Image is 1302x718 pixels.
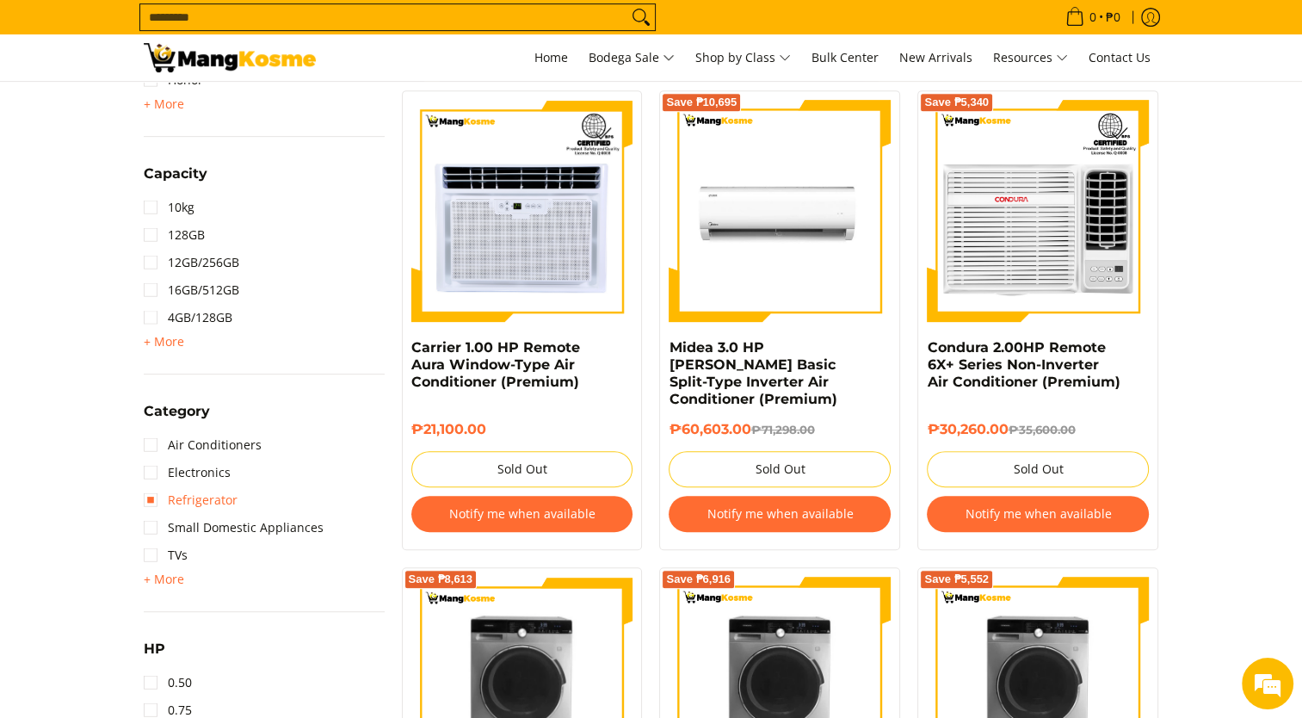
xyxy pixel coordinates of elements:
a: Resources [984,34,1077,81]
img: Carrier 1.00 HP Remote Aura Window-Type Air Conditioner (Premium) [411,100,633,322]
span: Contact Us [1089,49,1151,65]
span: + More [144,573,184,586]
summary: Open [144,94,184,115]
span: Save ₱6,916 [666,574,731,585]
div: Chat with us now [89,96,289,119]
span: + More [144,97,184,111]
a: Condura 2.00HP Remote 6X+ Series Non-Inverter Air Conditioner (Premium) [927,339,1120,390]
span: Save ₱5,340 [924,97,989,108]
span: We're online! [100,217,238,391]
span: Shop by Class [695,47,791,69]
span: Save ₱5,552 [924,574,989,585]
a: TVs [144,542,188,569]
textarea: Type your message and hit 'Enter' [9,470,328,530]
a: Bulk Center [803,34,887,81]
a: Contact Us [1080,34,1159,81]
button: Notify me when available [411,496,633,532]
summary: Open [144,167,207,194]
span: New Arrivals [899,49,972,65]
summary: Open [144,642,165,669]
span: Bodega Sale [589,47,675,69]
a: Carrier 1.00 HP Remote Aura Window-Type Air Conditioner (Premium) [411,339,580,390]
h6: ₱21,100.00 [411,421,633,438]
span: 0 [1087,11,1099,23]
div: Minimize live chat window [282,9,324,50]
a: 0.50 [144,669,192,696]
img: Condura 2.00HP Remote 6X+ Series Non-Inverter Air Conditioner (Premium) [927,100,1149,322]
h6: ₱60,603.00 [669,421,891,438]
button: Notify me when available [669,496,891,532]
button: Sold Out [411,451,633,487]
summary: Open [144,405,210,431]
img: Midea 3.0 HP Celest Basic Split-Type Inverter Air Conditioner (Premium) [669,100,891,322]
span: Save ₱8,613 [409,574,473,585]
a: Shop by Class [687,34,799,81]
a: Refrigerator [144,486,238,514]
a: 16GB/512GB [144,276,239,304]
summary: Open [144,331,184,352]
nav: Main Menu [333,34,1159,81]
span: HP [144,642,165,656]
del: ₱35,600.00 [1008,423,1075,436]
a: Electronics [144,459,231,486]
button: Sold Out [927,451,1149,487]
h6: ₱30,260.00 [927,421,1149,438]
span: Save ₱10,695 [666,97,737,108]
a: Midea 3.0 HP [PERSON_NAME] Basic Split-Type Inverter Air Conditioner (Premium) [669,339,836,407]
a: Bodega Sale [580,34,683,81]
summary: Open [144,569,184,590]
a: New Arrivals [891,34,981,81]
a: 128GB [144,221,205,249]
span: ₱0 [1103,11,1123,23]
button: Sold Out [669,451,891,487]
span: Resources [993,47,1068,69]
span: Category [144,405,210,418]
span: • [1060,8,1126,27]
span: + More [144,335,184,349]
a: Home [526,34,577,81]
a: 12GB/256GB [144,249,239,276]
a: 4GB/128GB [144,304,232,331]
span: Home [534,49,568,65]
del: ₱71,298.00 [750,423,814,436]
span: Capacity [144,167,207,181]
button: Notify me when available [927,496,1149,532]
button: Search [627,4,655,30]
img: Premium Deals: Best Premium Home Appliances Sale l Mang Kosme | Page 3 [144,43,316,72]
a: 10kg [144,194,194,221]
a: Small Domestic Appliances [144,514,324,542]
a: Air Conditioners [144,431,262,459]
span: Bulk Center [811,49,879,65]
